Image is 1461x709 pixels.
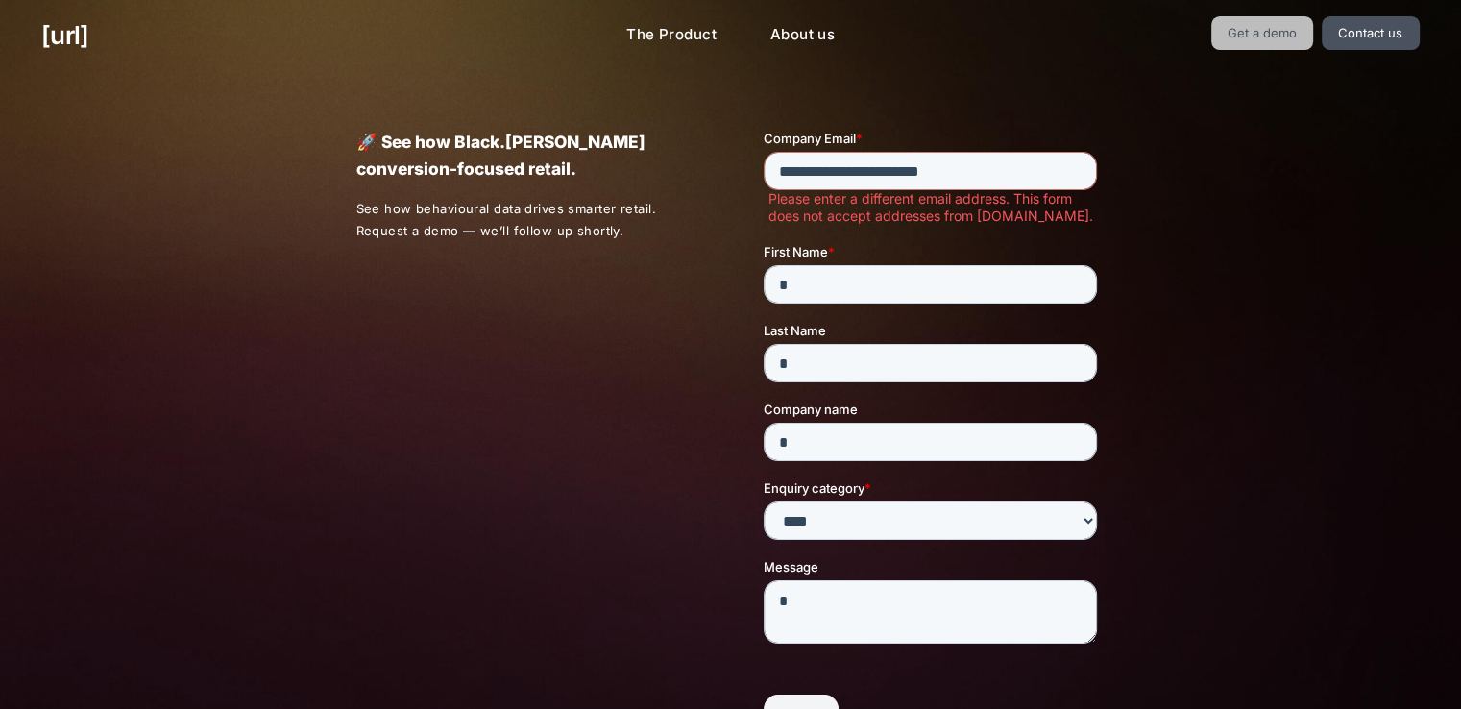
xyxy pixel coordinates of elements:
[1322,16,1420,50] a: Contact us
[355,198,697,242] p: See how behavioural data drives smarter retail. Request a demo — we’ll follow up shortly.
[41,16,88,54] a: [URL]
[1211,16,1314,50] a: Get a demo
[611,16,732,54] a: The Product
[355,129,696,183] p: 🚀 See how Black.[PERSON_NAME] conversion-focused retail.
[755,16,850,54] a: About us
